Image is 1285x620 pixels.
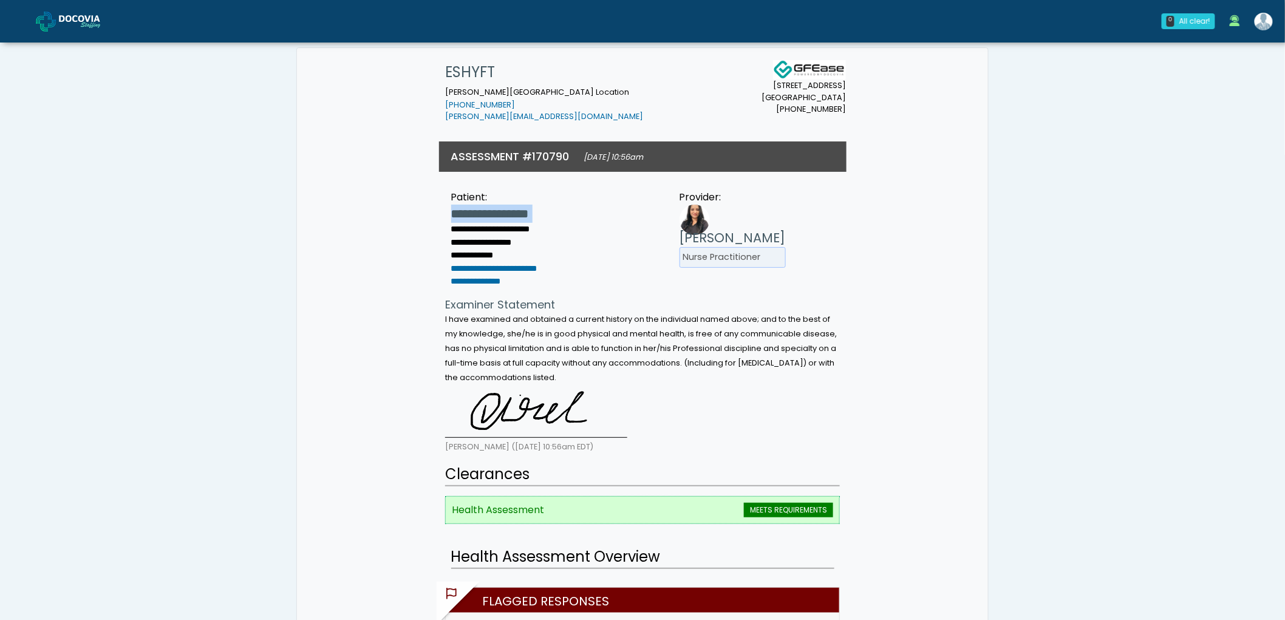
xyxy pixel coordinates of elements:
[59,15,120,27] img: Docovia
[36,1,120,41] a: Docovia
[445,314,837,383] small: I have examined and obtained a current history on the individual named above; and to the best of ...
[762,80,846,115] small: [STREET_ADDRESS] [GEOGRAPHIC_DATA] [PHONE_NUMBER]
[1154,9,1222,34] a: 0 All clear!
[680,247,786,268] li: Nurse Practitioner
[10,5,46,41] button: Open LiveChat chat widget
[445,496,840,524] li: Health Assessment
[445,87,643,122] small: [PERSON_NAME][GEOGRAPHIC_DATA] Location
[773,60,846,80] img: Docovia Staffing Logo
[1179,16,1210,27] div: All clear!
[36,12,56,32] img: Docovia
[1167,16,1174,27] div: 0
[445,441,593,452] small: [PERSON_NAME] ([DATE] 10:56am EDT)
[680,229,786,247] h3: [PERSON_NAME]
[680,205,710,235] img: Provider image
[1255,13,1273,30] img: Rachel Elazary
[445,60,643,84] h1: ESHYFT
[445,463,840,486] h2: Clearances
[445,111,643,121] a: [PERSON_NAME][EMAIL_ADDRESS][DOMAIN_NAME]
[445,298,840,312] h4: Examiner Statement
[744,503,833,517] span: MEETS REQUIREMENTS
[451,546,834,569] h2: Health Assessment Overview
[445,389,627,438] img: Ax+OAqFvjuJ3AAAAAElFTkSuQmCC
[452,588,839,613] h2: Flagged Responses
[680,190,786,205] div: Provider:
[445,100,515,110] a: [PHONE_NUMBER]
[451,190,567,205] div: Patient:
[584,152,644,162] small: [DATE] 10:56am
[451,149,570,164] h3: ASSESSMENT #170790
